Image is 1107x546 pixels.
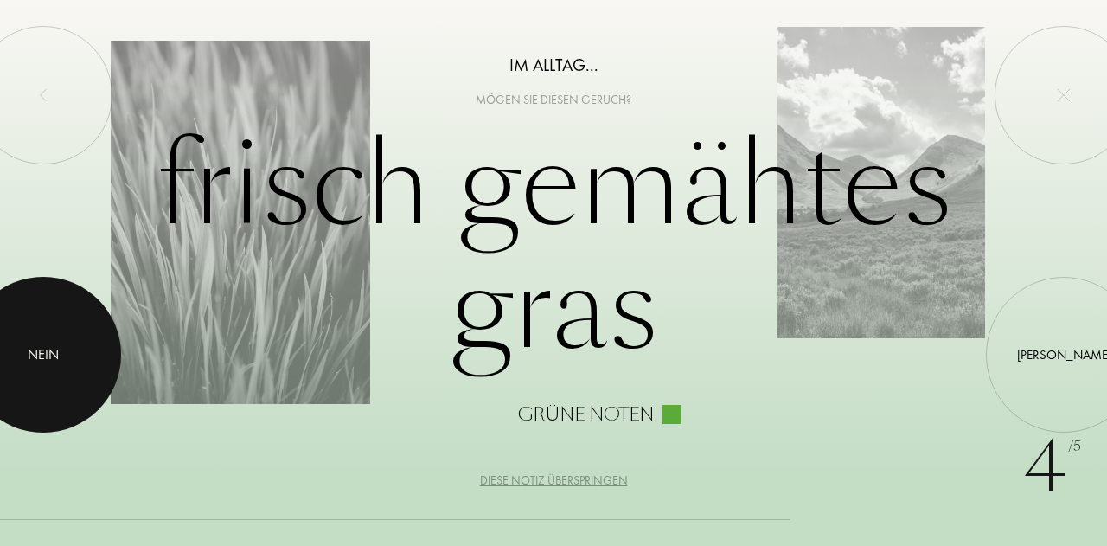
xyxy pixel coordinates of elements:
[1068,437,1081,457] span: /5
[36,88,50,102] img: left_onboard.svg
[111,123,996,424] div: Frisch gemähtes Gras
[518,405,654,424] div: Grüne Noten
[480,472,628,490] div: Diese Notiz überspringen
[28,344,59,365] div: Nein
[1057,88,1071,102] img: quit_onboard.svg
[1023,416,1081,520] div: 4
